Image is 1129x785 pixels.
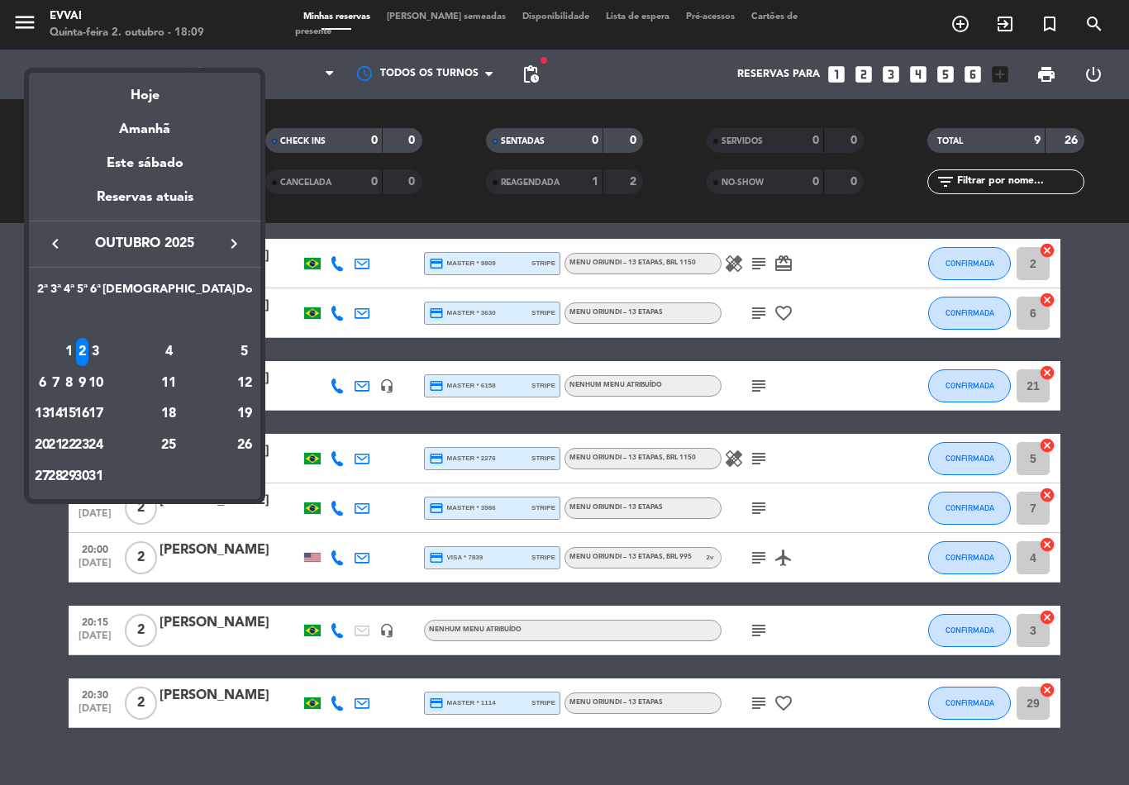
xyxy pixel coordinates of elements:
td: 22 de outubro de 2025 [62,430,75,461]
td: 11 de outubro de 2025 [102,368,236,399]
td: 4 de outubro de 2025 [102,336,236,368]
div: 31 [89,463,102,491]
div: 22 [63,431,75,459]
div: 11 [109,369,229,397]
td: 26 de outubro de 2025 [236,430,254,461]
td: OUT [36,305,254,336]
i: keyboard_arrow_left [45,234,65,254]
div: 18 [109,400,229,428]
div: 27 [36,463,49,491]
div: 20 [36,431,49,459]
td: 30 de outubro de 2025 [75,461,88,492]
th: Sexta-feira [89,280,102,306]
th: Quarta-feira [62,280,75,306]
div: 3 [89,338,102,366]
div: 15 [63,400,75,428]
td: 20 de outubro de 2025 [36,430,49,461]
td: 16 de outubro de 2025 [75,398,88,430]
div: 8 [63,369,75,397]
td: 2 de outubro de 2025 [75,336,88,368]
span: outubro 2025 [70,233,219,255]
div: 7 [50,369,62,397]
th: Segunda-feira [36,280,49,306]
th: Quinta-feira [75,280,88,306]
div: 4 [109,338,229,366]
div: 6 [36,369,49,397]
div: 25 [109,431,229,459]
div: 30 [76,463,88,491]
div: Hoje [29,73,260,107]
td: 31 de outubro de 2025 [89,461,102,492]
i: keyboard_arrow_right [224,234,244,254]
div: 2 [76,338,88,366]
td: 23 de outubro de 2025 [75,430,88,461]
div: Amanhã [29,107,260,140]
button: keyboard_arrow_left [40,233,70,255]
td: 5 de outubro de 2025 [236,336,254,368]
td: 10 de outubro de 2025 [89,368,102,399]
td: 29 de outubro de 2025 [62,461,75,492]
td: 28 de outubro de 2025 [49,461,62,492]
div: 5 [236,338,253,366]
th: Domingo [236,280,254,306]
button: keyboard_arrow_right [219,233,249,255]
td: 7 de outubro de 2025 [49,368,62,399]
td: 6 de outubro de 2025 [36,368,49,399]
td: 12 de outubro de 2025 [236,368,254,399]
td: 17 de outubro de 2025 [89,398,102,430]
td: 24 de outubro de 2025 [89,430,102,461]
td: 19 de outubro de 2025 [236,398,254,430]
div: 28 [50,463,62,491]
th: Sábado [102,280,236,306]
div: 29 [63,463,75,491]
td: 15 de outubro de 2025 [62,398,75,430]
div: 14 [50,400,62,428]
div: 12 [236,369,253,397]
div: 19 [236,400,253,428]
td: 13 de outubro de 2025 [36,398,49,430]
div: 16 [76,400,88,428]
td: 14 de outubro de 2025 [49,398,62,430]
div: 24 [89,431,102,459]
div: Este sábado [29,140,260,187]
td: 3 de outubro de 2025 [89,336,102,368]
td: 8 de outubro de 2025 [62,368,75,399]
td: 27 de outubro de 2025 [36,461,49,492]
div: Reservas atuais [29,187,260,221]
div: 13 [36,400,49,428]
td: 9 de outubro de 2025 [75,368,88,399]
div: 1 [63,338,75,366]
th: Terça-feira [49,280,62,306]
div: 10 [89,369,102,397]
div: 21 [50,431,62,459]
div: 26 [236,431,253,459]
div: 9 [76,369,88,397]
td: 1 de outubro de 2025 [62,336,75,368]
div: 23 [76,431,88,459]
td: 18 de outubro de 2025 [102,398,236,430]
td: 21 de outubro de 2025 [49,430,62,461]
td: 25 de outubro de 2025 [102,430,236,461]
div: 17 [89,400,102,428]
